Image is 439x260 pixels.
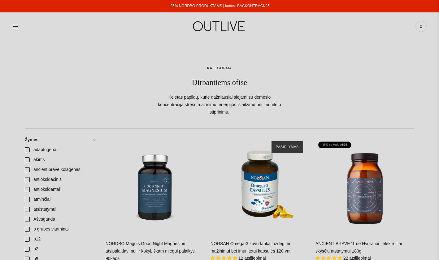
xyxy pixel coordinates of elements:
a: b grupės vitaminai [21,224,99,234]
a: ANCIENT BRAVE 'True Hydration' elektrolitai skysčių atstatymui 180g [315,135,414,234]
a: akims [21,155,99,165]
a: Ašvaganda [21,214,99,224]
a: antioksidantai [21,185,99,195]
a: atsistatymui [21,204,99,214]
a: b2 [21,244,99,254]
a: adaptogenai [21,145,99,155]
a: ancient brave kolagenas [21,165,99,175]
a: -25% NORDBO PRODUKTAMS | kodas: BACKONTRACK25 [169,4,269,8]
a: NORSAN Omega-3 žuvų taukai uždegimo mažinimui bei imunitetui kapsulės 120 vnt. [211,135,309,234]
a: atminčiai [21,195,99,204]
span: 0 [417,22,425,31]
a: 0 [415,20,427,33]
a: ANCIENT BRAVE 'True Hydration' elektrolitai skysčių atstatymui 180g [315,241,402,253]
a: NORDBO Magnis Good Night Magnesium atsipalaidavimui ir kokybiškam miegui palaikyti 90kaps [106,135,204,234]
a: antioksidacinis [21,175,99,185]
a: Žymės [21,135,99,145]
a: b12 [21,234,99,244]
a: NORSAN Omega-3 žuvų taukai uždegimo mažinimui bei imunitetui kapsulės 120 vnt. [211,241,292,253]
img: OUTLIVE [181,16,258,37]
